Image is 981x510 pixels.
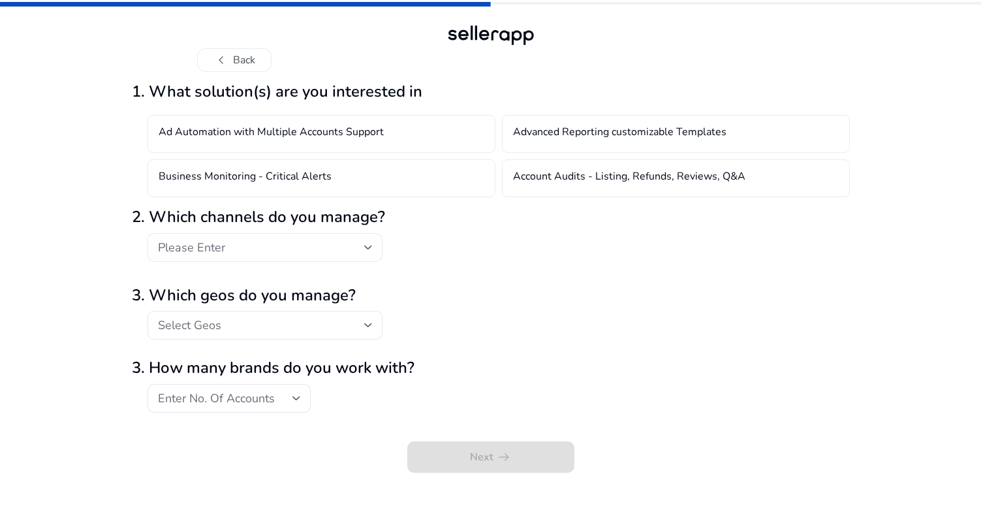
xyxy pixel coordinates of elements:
h4: Business Monitoring - Critical Alerts [159,170,332,186]
h4: Account Audits - Listing, Refunds, Reviews, Q&A [513,170,745,186]
h2: 1. What solution(s) are you interested in [132,82,850,101]
h4: Ad Automation with Multiple Accounts Support [159,126,384,142]
h2: 3. How many brands do you work with? [132,359,850,377]
h2: 3. Which geos do you manage? [132,286,850,305]
span: chevron_left [213,52,229,68]
h2: 2. Which channels do you manage? [132,208,850,227]
span: Enter No. Of Accounts [158,390,275,406]
button: chevron_leftBack [197,48,272,72]
span: Please Enter [158,240,225,255]
h4: Advanced Reporting customizable Templates [513,126,726,142]
span: Select Geos [158,317,221,333]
